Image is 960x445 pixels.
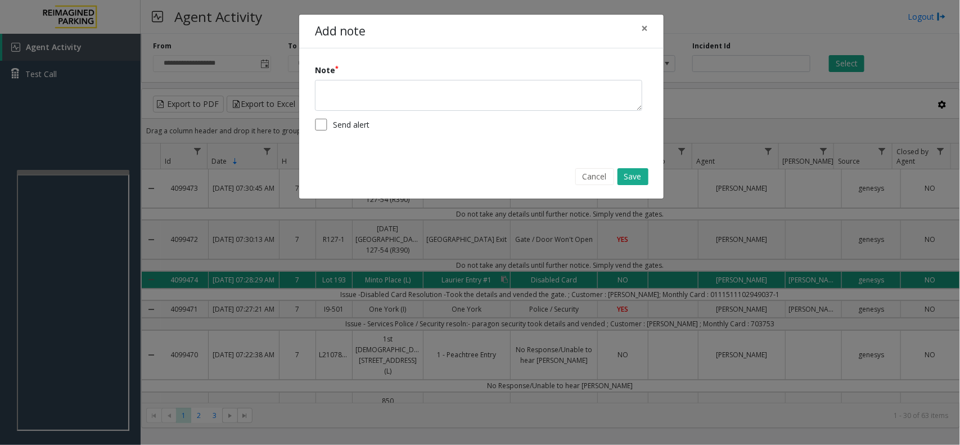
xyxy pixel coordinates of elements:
h4: Add note [315,23,366,41]
button: Save [618,168,648,185]
label: Send alert [333,119,369,131]
label: Note [315,64,339,76]
button: Close [633,15,656,42]
button: Cancel [575,168,614,185]
span: × [641,20,648,36]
